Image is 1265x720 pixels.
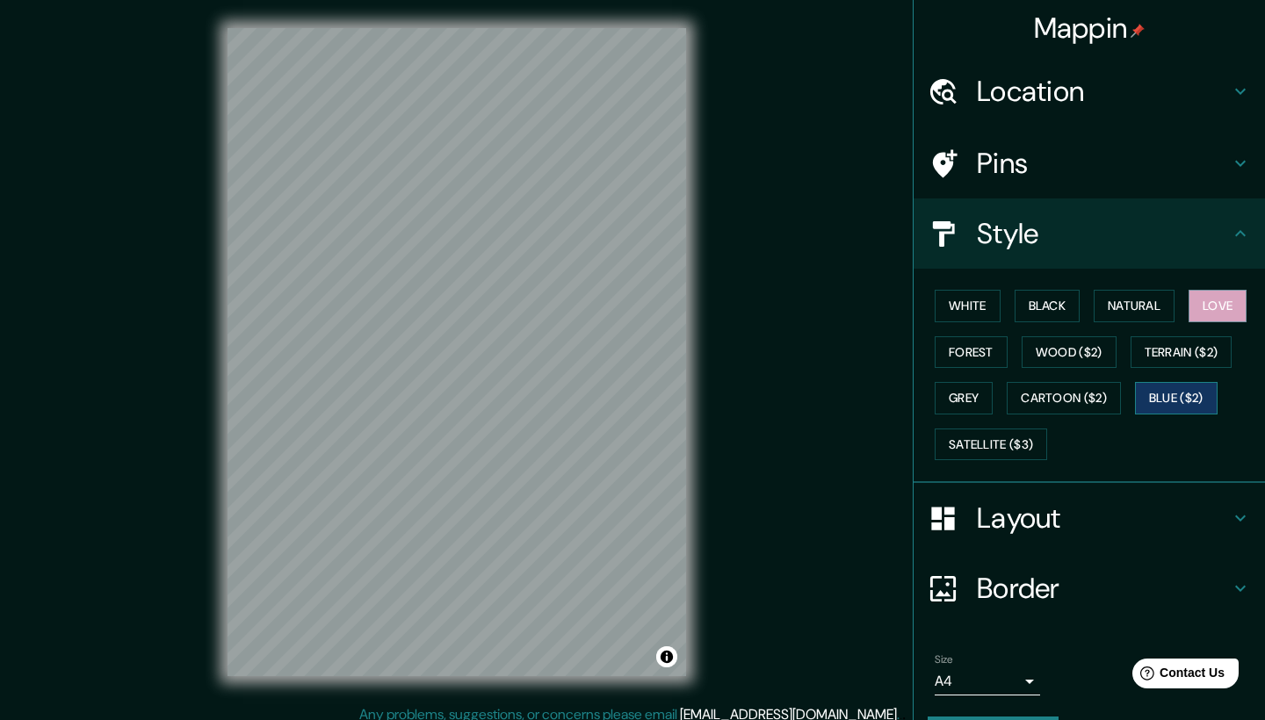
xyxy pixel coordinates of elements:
[977,146,1230,181] h4: Pins
[935,336,1008,369] button: Forest
[1007,382,1121,414] button: Cartoon ($2)
[914,198,1265,269] div: Style
[656,646,677,667] button: Toggle attribution
[977,500,1230,536] h4: Layout
[1135,382,1218,414] button: Blue ($2)
[914,483,1265,553] div: Layout
[914,56,1265,126] div: Location
[1022,336,1117,369] button: Wood ($2)
[1131,24,1145,38] img: pin-icon.png
[1109,652,1246,701] iframe: Help widget launcher
[1131,336,1232,369] button: Terrain ($2)
[977,74,1230,109] h4: Location
[935,290,1001,322] button: White
[935,428,1047,461] button: Satellite ($3)
[1034,11,1146,46] h4: Mappin
[935,667,1040,695] div: A4
[1189,290,1247,322] button: Love
[977,216,1230,251] h4: Style
[935,652,953,667] label: Size
[935,382,993,414] button: Grey
[977,571,1230,606] h4: Border
[1094,290,1175,322] button: Natural
[1015,290,1081,322] button: Black
[914,128,1265,198] div: Pins
[914,553,1265,623] div: Border
[228,28,686,676] canvas: Map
